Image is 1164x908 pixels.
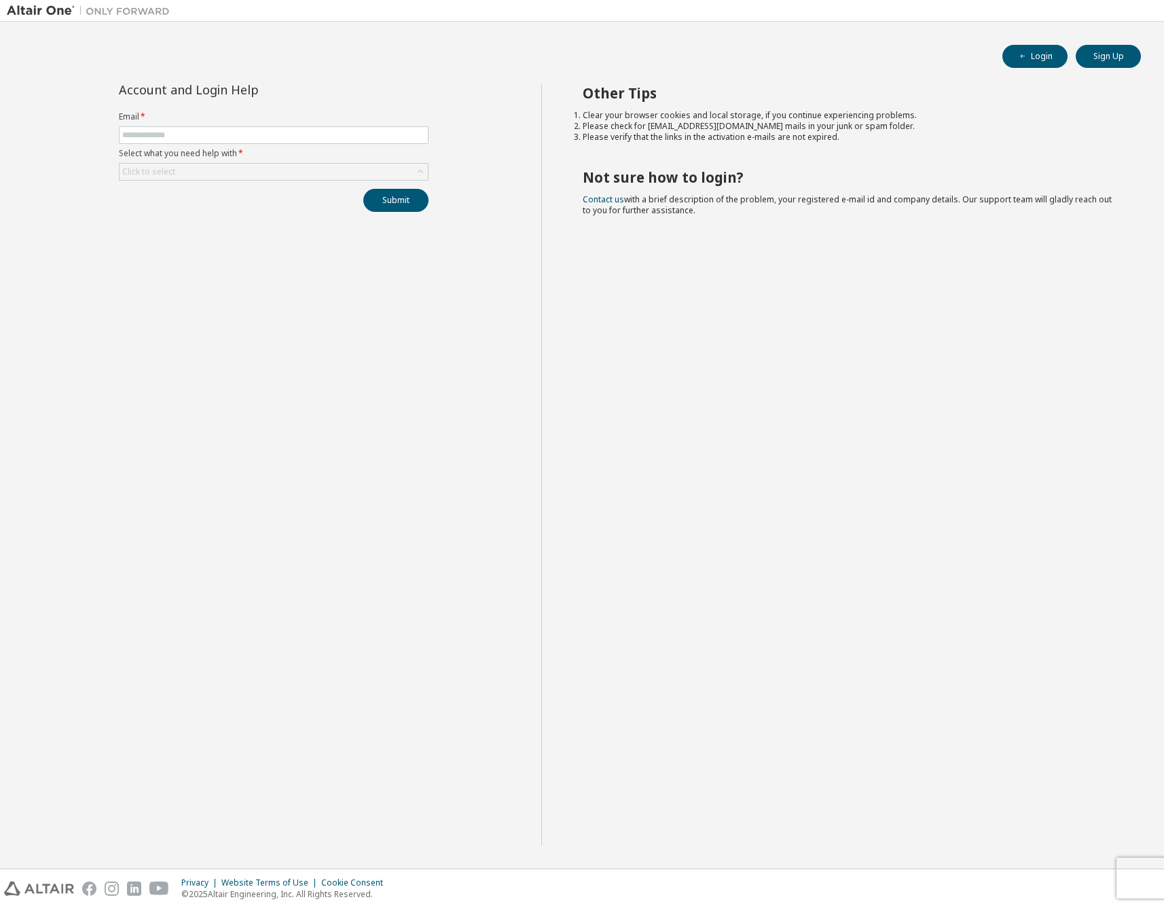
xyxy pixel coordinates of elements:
[583,110,1117,121] li: Clear your browser cookies and local storage, if you continue experiencing problems.
[583,84,1117,102] h2: Other Tips
[122,166,175,177] div: Click to select
[119,84,367,95] div: Account and Login Help
[7,4,177,18] img: Altair One
[149,882,169,896] img: youtube.svg
[363,189,429,212] button: Submit
[105,882,119,896] img: instagram.svg
[221,877,321,888] div: Website Terms of Use
[1002,45,1068,68] button: Login
[119,148,429,159] label: Select what you need help with
[4,882,74,896] img: altair_logo.svg
[583,194,624,205] a: Contact us
[583,132,1117,143] li: Please verify that the links in the activation e-mails are not expired.
[583,121,1117,132] li: Please check for [EMAIL_ADDRESS][DOMAIN_NAME] mails in your junk or spam folder.
[1076,45,1141,68] button: Sign Up
[181,888,391,900] p: © 2025 Altair Engineering, Inc. All Rights Reserved.
[583,168,1117,186] h2: Not sure how to login?
[583,194,1112,216] span: with a brief description of the problem, your registered e-mail id and company details. Our suppo...
[321,877,391,888] div: Cookie Consent
[181,877,221,888] div: Privacy
[120,164,428,180] div: Click to select
[119,111,429,122] label: Email
[127,882,141,896] img: linkedin.svg
[82,882,96,896] img: facebook.svg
